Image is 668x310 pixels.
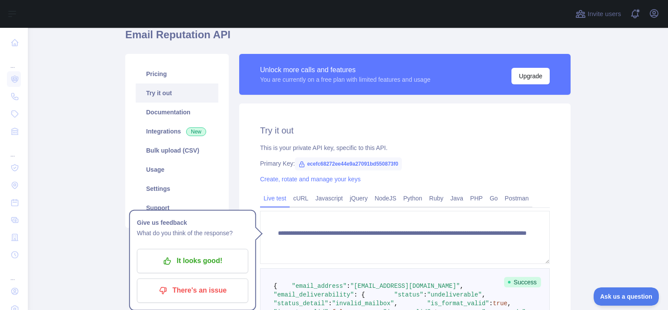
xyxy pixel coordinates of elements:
[482,291,485,298] span: ,
[424,291,427,298] span: :
[7,52,21,70] div: ...
[501,191,532,205] a: Postman
[260,65,431,75] div: Unlock more calls and features
[346,191,371,205] a: jQuery
[354,291,365,298] span: : {
[493,300,508,307] span: true
[332,300,394,307] span: "invalid_mailbox"
[290,191,312,205] a: cURL
[260,143,550,152] div: This is your private API key, specific to this API.
[347,283,350,290] span: :
[136,83,218,103] a: Try it out
[186,127,206,136] span: New
[260,176,361,183] a: Create, rotate and manage your keys
[7,264,21,282] div: ...
[594,287,659,306] iframe: Toggle Customer Support
[312,191,346,205] a: Javascript
[136,179,218,198] a: Settings
[260,159,550,168] div: Primary Key:
[489,300,493,307] span: :
[137,278,248,303] button: There's an issue
[508,300,511,307] span: ,
[371,191,400,205] a: NodeJS
[511,68,550,84] button: Upgrade
[486,191,501,205] a: Go
[137,228,248,238] p: What do you think of the response?
[274,291,354,298] span: "email_deliverability"
[260,124,550,137] h2: Try it out
[137,217,248,228] h1: Give us feedback
[588,9,621,19] span: Invite users
[447,191,467,205] a: Java
[136,141,218,160] a: Bulk upload (CSV)
[144,283,242,298] p: There's an issue
[144,253,242,268] p: It looks good!
[427,300,489,307] span: "is_format_valid"
[7,141,21,158] div: ...
[274,300,328,307] span: "status_detail"
[574,7,623,21] button: Invite users
[400,191,426,205] a: Python
[328,300,332,307] span: :
[394,291,423,298] span: "status"
[350,283,460,290] span: "[EMAIL_ADDRESS][DOMAIN_NAME]"
[136,198,218,217] a: Support
[260,191,290,205] a: Live test
[136,103,218,122] a: Documentation
[426,191,447,205] a: Ruby
[504,277,541,287] span: Success
[460,283,464,290] span: ,
[274,283,277,290] span: {
[260,75,431,84] div: You are currently on a free plan with limited features and usage
[136,64,218,83] a: Pricing
[427,291,482,298] span: "undeliverable"
[394,300,397,307] span: ,
[467,191,486,205] a: PHP
[136,122,218,141] a: Integrations New
[292,283,347,290] span: "email_address"
[136,160,218,179] a: Usage
[137,249,248,273] button: It looks good!
[295,157,402,170] span: ecefc68272ee44e9a27091bd550873f0
[125,28,571,49] h1: Email Reputation API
